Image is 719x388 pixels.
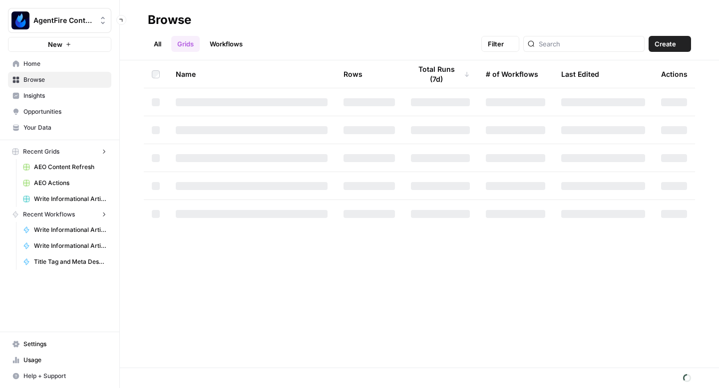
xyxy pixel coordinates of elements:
[8,8,111,33] button: Workspace: AgentFire Content
[34,194,107,203] span: Write Informational Articles
[8,37,111,52] button: New
[23,340,107,349] span: Settings
[34,225,107,234] span: Write Informational Article Body
[148,12,191,28] div: Browse
[8,336,111,352] a: Settings
[176,60,328,88] div: Name
[8,56,111,72] a: Home
[411,60,470,88] div: Total Runs (7d)
[23,75,107,84] span: Browse
[23,123,107,132] span: Your Data
[23,210,75,219] span: Recent Workflows
[18,159,111,175] a: AEO Content Refresh
[18,175,111,191] a: AEO Actions
[48,39,62,49] span: New
[655,39,676,49] span: Create
[148,36,167,52] a: All
[481,36,519,52] button: Filter
[8,104,111,120] a: Opportunities
[561,60,599,88] div: Last Edited
[8,368,111,384] button: Help + Support
[488,39,504,49] span: Filter
[23,107,107,116] span: Opportunities
[649,36,691,52] button: Create
[23,91,107,100] span: Insights
[11,11,29,29] img: AgentFire Content Logo
[34,179,107,188] span: AEO Actions
[204,36,249,52] a: Workflows
[18,191,111,207] a: Write Informational Articles
[8,120,111,136] a: Your Data
[8,144,111,159] button: Recent Grids
[18,222,111,238] a: Write Informational Article Body
[18,238,111,254] a: Write Informational Article Outline
[171,36,200,52] a: Grids
[18,254,111,270] a: Title Tag and Meta Description
[23,59,107,68] span: Home
[661,60,688,88] div: Actions
[33,15,94,25] span: AgentFire Content
[8,352,111,368] a: Usage
[23,356,107,365] span: Usage
[539,39,640,49] input: Search
[8,72,111,88] a: Browse
[34,241,107,250] span: Write Informational Article Outline
[23,372,107,381] span: Help + Support
[8,207,111,222] button: Recent Workflows
[34,163,107,172] span: AEO Content Refresh
[8,88,111,104] a: Insights
[344,60,362,88] div: Rows
[34,257,107,266] span: Title Tag and Meta Description
[486,60,538,88] div: # of Workflows
[23,147,59,156] span: Recent Grids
